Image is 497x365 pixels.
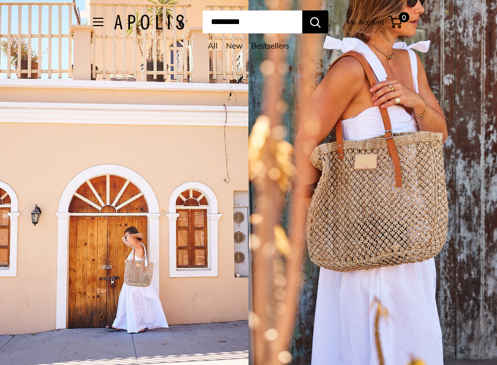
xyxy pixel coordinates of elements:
button: Search [302,10,328,33]
a: All [208,41,218,51]
a: New [226,41,243,51]
span: 0 [399,12,409,22]
button: Open menu [93,18,103,26]
img: Apolis [114,15,184,30]
a: 0 [389,16,402,28]
input: Search... [203,10,302,33]
a: Bestsellers [251,41,289,51]
a: My Account [347,16,384,28]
